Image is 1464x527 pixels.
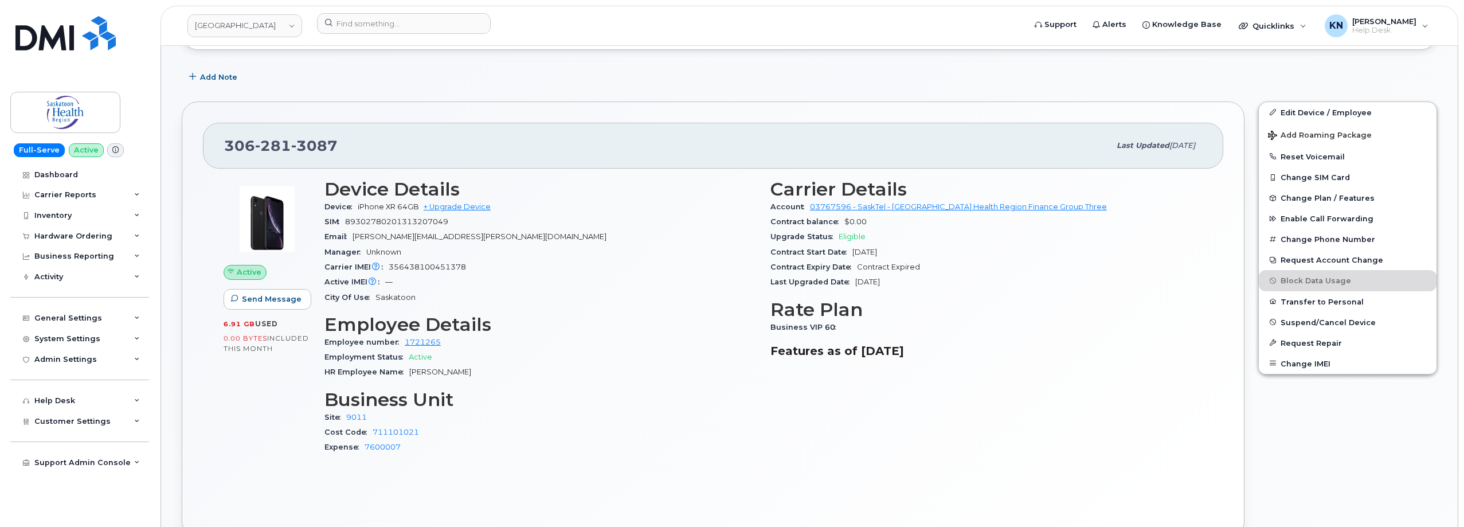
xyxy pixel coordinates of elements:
[373,428,419,436] a: 711101021
[1259,146,1436,167] button: Reset Voicemail
[224,289,311,310] button: Send Message
[1231,14,1314,37] div: Quicklinks
[291,137,338,154] span: 3087
[324,428,373,436] span: Cost Code
[770,263,857,271] span: Contract Expiry Date
[1259,208,1436,229] button: Enable Call Forwarding
[770,299,1203,320] h3: Rate Plan
[1281,194,1375,202] span: Change Plan / Features
[353,232,606,241] span: [PERSON_NAME][EMAIL_ADDRESS][PERSON_NAME][DOMAIN_NAME]
[182,67,247,88] button: Add Note
[224,334,267,342] span: 0.00 Bytes
[187,14,302,37] a: Saskatoon Health Region
[324,202,358,211] span: Device
[810,202,1107,211] a: 03767596 - SaskTel - [GEOGRAPHIC_DATA] Health Region Finance Group Three
[1259,270,1436,291] button: Block Data Usage
[424,202,491,211] a: + Upgrade Device
[1085,13,1134,36] a: Alerts
[224,137,338,154] span: 306
[324,353,409,361] span: Employment Status
[224,320,255,328] span: 6.91 GB
[770,278,855,286] span: Last Upgraded Date
[324,263,389,271] span: Carrier IMEI
[1259,312,1436,333] button: Suspend/Cancel Device
[324,232,353,241] span: Email
[1259,291,1436,312] button: Transfer to Personal
[389,263,466,271] span: 356438100451378
[366,248,401,256] span: Unknown
[1352,26,1416,35] span: Help Desk
[405,338,441,346] a: 1721265
[324,248,366,256] span: Manager
[770,248,852,256] span: Contract Start Date
[839,232,866,241] span: Eligible
[324,217,345,226] span: SIM
[409,368,471,376] span: [PERSON_NAME]
[770,344,1203,358] h3: Features as of [DATE]
[242,294,302,305] span: Send Message
[1259,229,1436,249] button: Change Phone Number
[324,314,757,335] h3: Employee Details
[1259,102,1436,123] a: Edit Device / Employee
[855,278,880,286] span: [DATE]
[317,13,491,34] input: Find something...
[770,323,841,331] span: Business VIP 60
[345,217,448,226] span: 89302780201313207049
[770,202,810,211] span: Account
[1259,188,1436,208] button: Change Plan / Features
[1117,141,1169,150] span: Last updated
[1259,353,1436,374] button: Change IMEI
[770,179,1203,200] h3: Carrier Details
[1352,17,1416,26] span: [PERSON_NAME]
[224,334,309,353] span: included this month
[1152,19,1222,30] span: Knowledge Base
[1259,123,1436,146] button: Add Roaming Package
[1317,14,1436,37] div: Khanh Nguyen
[1281,318,1376,326] span: Suspend/Cancel Device
[1252,21,1294,30] span: Quicklinks
[1329,19,1343,33] span: KN
[385,278,393,286] span: —
[346,413,367,421] a: 9011
[233,185,302,253] img: image20231002-4137094-15xy9hn.jpeg
[375,293,416,302] span: Saskatoon
[770,232,839,241] span: Upgrade Status
[1027,13,1085,36] a: Support
[255,319,278,328] span: used
[770,217,844,226] span: Contract balance
[1259,333,1436,353] button: Request Repair
[324,368,409,376] span: HR Employee Name
[324,293,375,302] span: City Of Use
[324,389,757,410] h3: Business Unit
[1102,19,1126,30] span: Alerts
[255,137,291,154] span: 281
[324,443,365,451] span: Expense
[857,263,920,271] span: Contract Expired
[200,72,237,83] span: Add Note
[237,267,261,278] span: Active
[324,413,346,421] span: Site
[1414,477,1455,518] iframe: Messenger Launcher
[1044,19,1077,30] span: Support
[409,353,432,361] span: Active
[852,248,877,256] span: [DATE]
[365,443,401,451] a: 7600007
[1259,167,1436,188] button: Change SIM Card
[1259,249,1436,270] button: Request Account Change
[1134,13,1230,36] a: Knowledge Base
[324,338,405,346] span: Employee number
[358,202,419,211] span: iPhone XR 64GB
[844,217,867,226] span: $0.00
[1281,214,1373,223] span: Enable Call Forwarding
[324,179,757,200] h3: Device Details
[1268,131,1372,142] span: Add Roaming Package
[324,278,385,286] span: Active IMEI
[1169,141,1195,150] span: [DATE]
